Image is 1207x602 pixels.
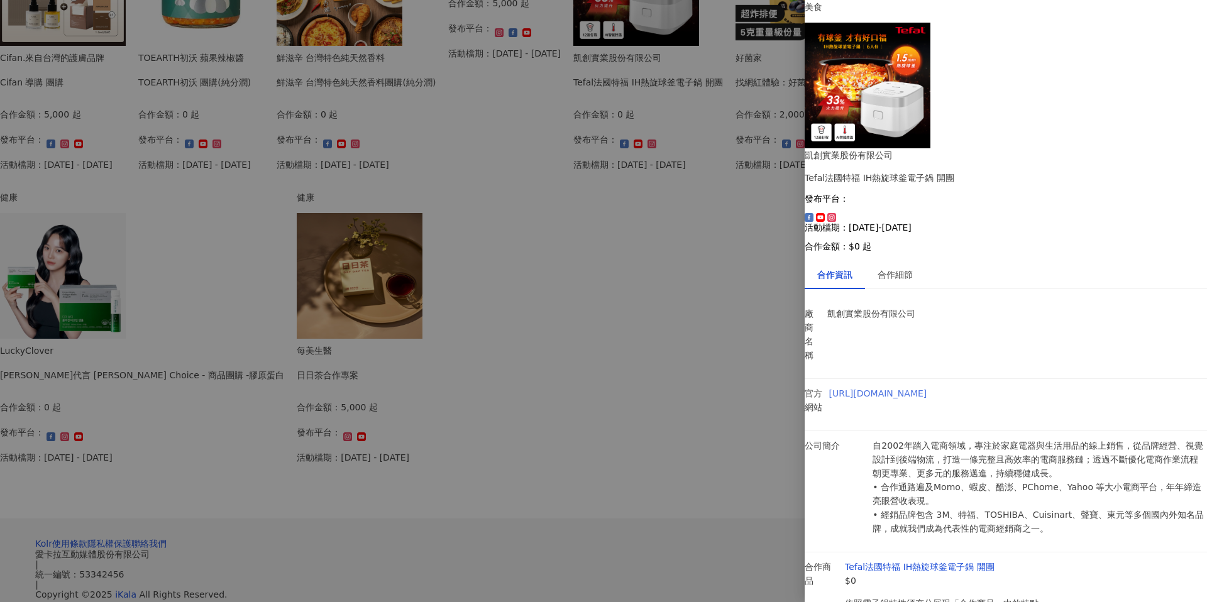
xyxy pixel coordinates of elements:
[805,439,866,452] p: 公司簡介
[805,23,930,148] img: Tefal法國特福 IH熱旋球釜電子鍋 開團
[805,222,1207,233] p: 活動檔期：[DATE]-[DATE]
[845,562,995,572] a: Tefal法國特福 IH熱旋球釜電子鍋 開團
[829,388,927,398] a: [URL][DOMAIN_NAME]
[805,194,1207,204] p: 發布平台：
[817,268,852,282] div: 合作資訊
[827,307,934,320] p: 凱創實業股份有限公司
[805,148,1207,162] div: 凱創實業股份有限公司
[805,560,839,588] p: 合作商品
[805,307,821,362] p: 廠商名稱
[878,268,913,282] div: 合作細節
[873,439,1207,535] p: 自2002年踏入電商領域，專注於家庭電器與生活用品的線上銷售，從品牌經營、視覺設計到後端物流，打造一條完整且高效率的電商服務鏈；透過不斷優化電商作業流程朝更專業、更多元的服務邁進，持續穩健成長。...
[805,386,823,414] p: 官方網站
[805,171,1207,185] div: Tefal法國特福 IH熱旋球釜電子鍋 開團
[805,241,1207,251] p: 合作金額： $0 起
[845,574,1040,588] p: $0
